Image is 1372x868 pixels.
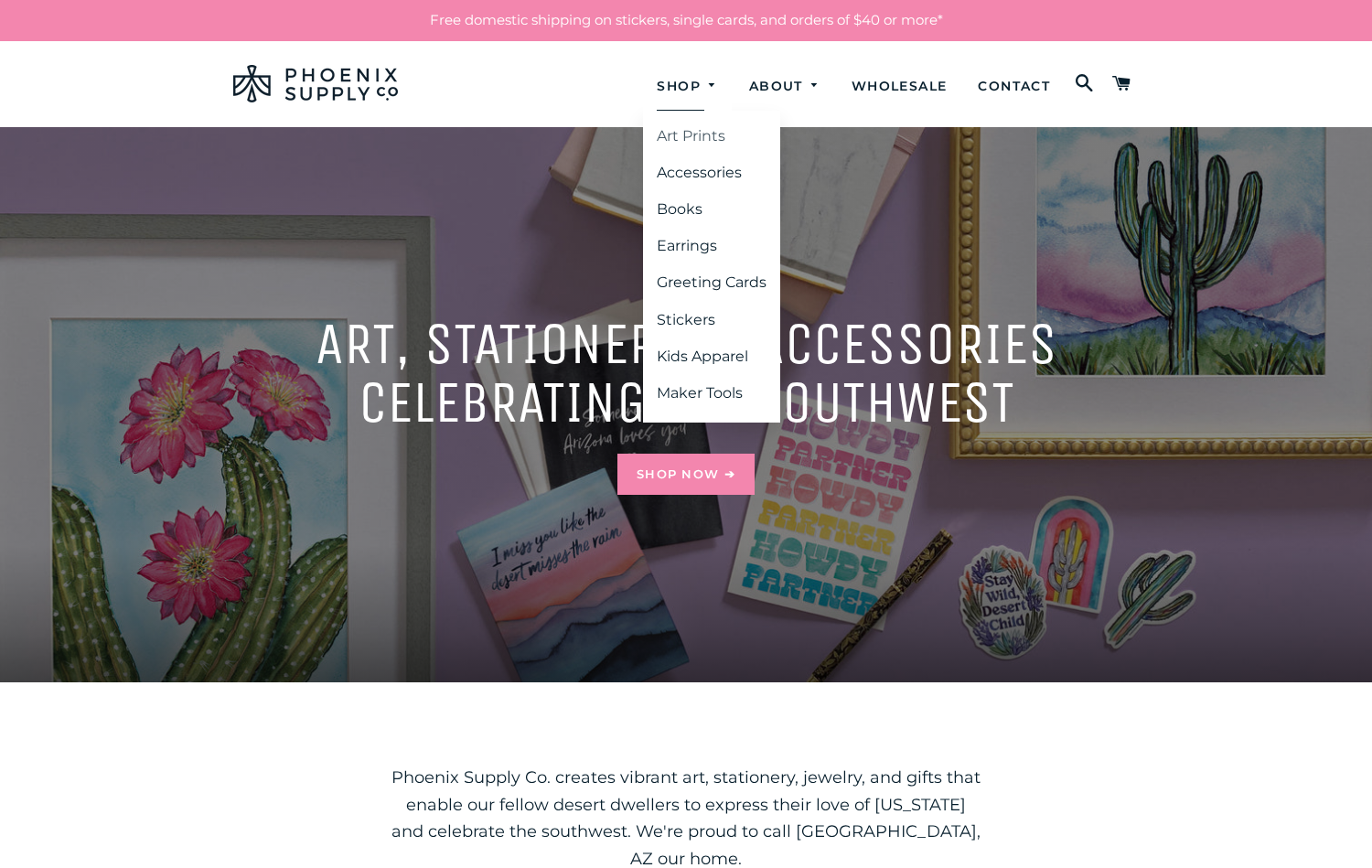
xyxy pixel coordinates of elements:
[643,230,780,263] a: Earrings
[233,315,1139,432] h2: Art, Stationery, & accessories celebrating the southwest
[643,304,780,337] a: Stickers
[643,340,780,373] a: Kids Apparel
[643,62,732,111] a: Shop
[617,454,755,494] a: Shop Now ➔
[643,193,780,226] a: Books
[643,266,780,299] a: Greeting Cards
[643,120,780,153] a: Art Prints
[838,62,961,111] a: Wholesale
[964,62,1064,111] a: Contact
[735,62,834,111] a: About
[233,65,398,102] img: Phoenix Supply Co.
[643,156,780,189] a: Accessories
[643,377,780,410] a: Maker Tools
